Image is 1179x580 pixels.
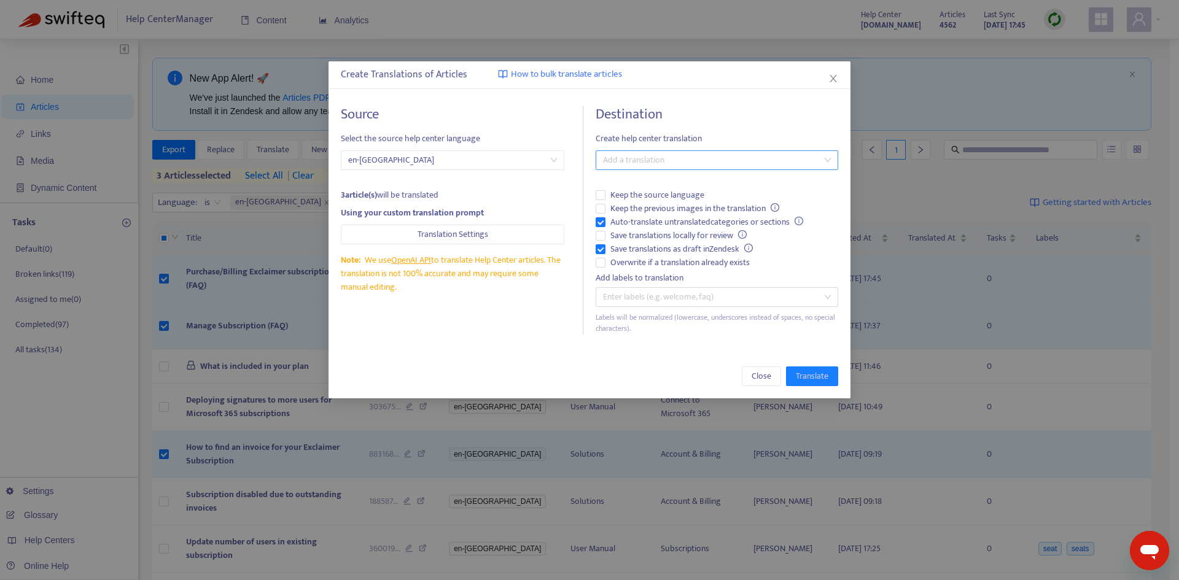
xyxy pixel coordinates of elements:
[341,225,565,244] button: Translation Settings
[341,132,565,145] span: Select the source help center language
[596,132,838,145] span: Create help center translation
[498,68,622,82] a: How to bulk translate articles
[828,74,838,83] span: close
[738,230,747,239] span: info-circle
[605,202,784,215] span: Keep the previous images in the translation
[391,253,431,267] a: OpenAI API
[596,271,838,285] div: Add labels to translation
[605,229,752,242] span: Save translations locally for review
[605,256,755,269] span: Overwrite if a translation already exists
[341,206,565,220] div: Using your custom translation prompt
[827,72,840,85] button: Close
[341,106,565,123] h4: Source
[596,312,838,335] div: Labels will be normalized (lowercase, underscores instead of spaces, no special characters).
[341,188,565,202] div: will be translated
[742,366,781,386] button: Close
[752,369,771,383] span: Close
[596,106,838,123] h4: Destination
[771,203,779,212] span: info-circle
[348,151,558,169] span: en-gb
[605,242,758,256] span: Save translations as draft in Zendesk
[341,188,377,202] strong: 3 article(s)
[1130,531,1169,570] iframe: Button to launch messaging window
[341,253,360,267] span: Note:
[418,228,488,241] span: Translation Settings
[511,68,622,82] span: How to bulk translate articles
[341,253,565,294] div: We use to translate Help Center articles. The translation is not 100% accurate and may require so...
[498,69,508,79] img: image-link
[605,215,808,229] span: Auto-translate untranslated categories or sections
[795,217,803,225] span: info-circle
[605,188,709,202] span: Keep the source language
[786,366,838,386] button: Translate
[744,244,753,252] span: info-circle
[341,68,839,82] div: Create Translations of Articles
